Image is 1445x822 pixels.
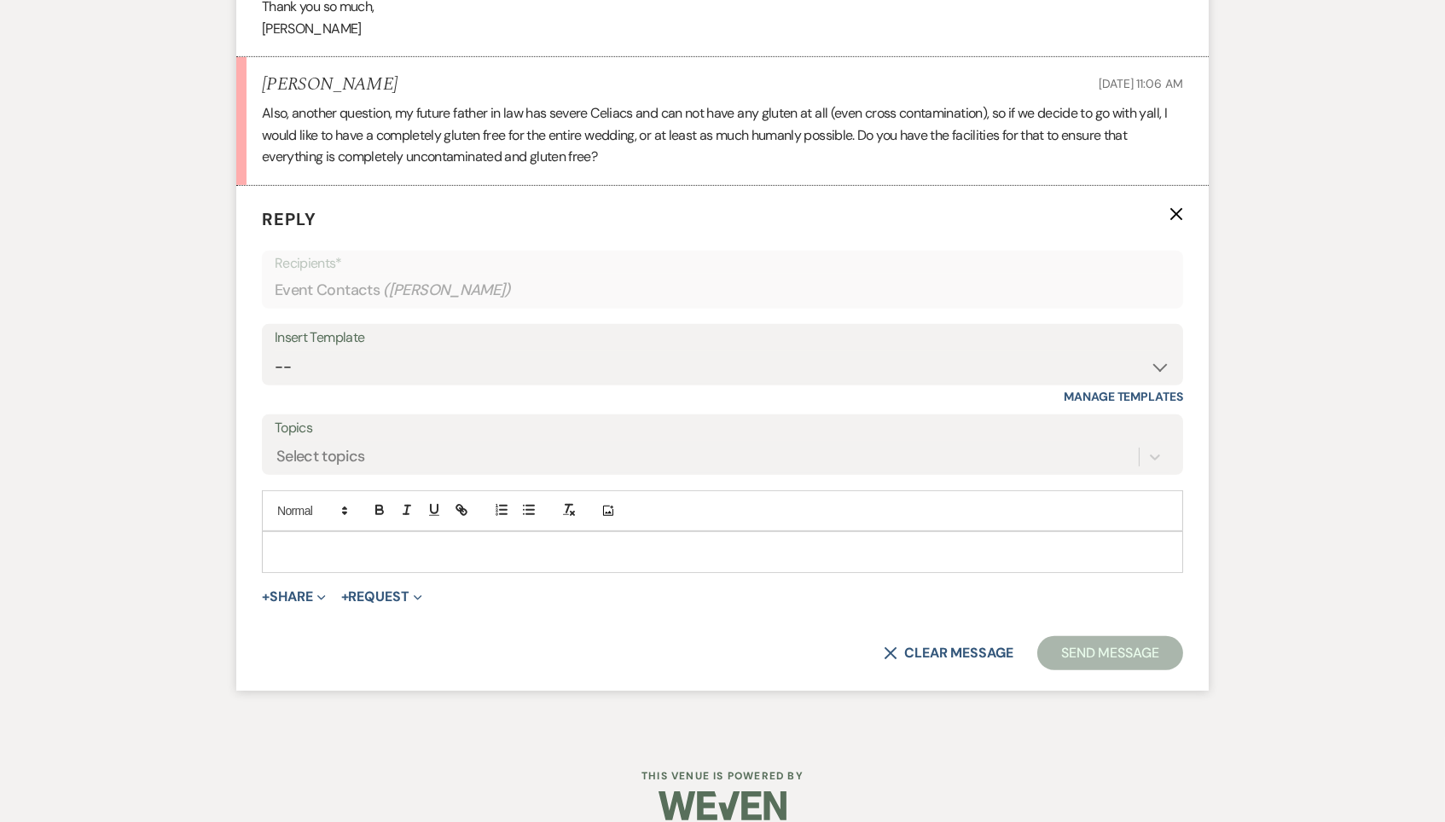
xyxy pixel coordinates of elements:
span: ( [PERSON_NAME] ) [383,279,511,302]
div: Select topics [276,446,365,469]
div: Event Contacts [275,274,1170,307]
span: + [341,590,349,604]
p: Also, another question, my future father in law has severe Celiacs and can not have any gluten at... [262,102,1183,168]
a: Manage Templates [1064,389,1183,404]
button: Clear message [884,646,1013,660]
span: + [262,590,270,604]
button: Share [262,590,326,604]
button: Send Message [1037,636,1183,670]
label: Topics [275,416,1170,441]
button: Request [341,590,422,604]
span: Reply [262,208,316,230]
p: Recipients* [275,252,1170,275]
h5: [PERSON_NAME] [262,74,398,96]
div: Insert Template [275,326,1170,350]
p: [PERSON_NAME] [262,18,1183,40]
span: [DATE] 11:06 AM [1099,76,1183,91]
